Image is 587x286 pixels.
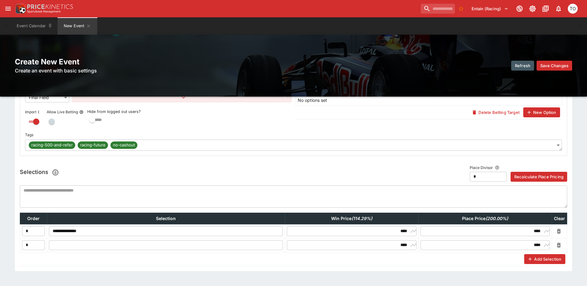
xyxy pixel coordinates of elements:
img: PriceKinetics [27,4,73,9]
p: Import [25,109,37,115]
button: Paste/Type a csv of selections prices here. When typing, a selection will be created as you creat... [50,167,61,178]
h2: Create New Event [15,57,292,67]
button: Documentation [540,3,551,14]
p: Hide from logged out users? [87,109,292,115]
button: Notifications [553,3,564,14]
button: Save Changes [537,61,572,71]
th: Win Price [285,213,418,224]
h5: Selections [20,167,61,178]
img: Sportsbook Management [27,10,61,13]
th: Order [20,213,47,224]
button: Event Calendar [13,17,56,35]
th: Place Price [418,213,552,224]
em: ( 200.00 %) [486,216,508,221]
button: open drawer [2,3,14,14]
p: Place Divisor [470,165,493,172]
em: ( 114.29 %) [352,216,372,221]
button: Toggle light/dark mode [527,3,538,14]
span: racing-500-and-refer [29,142,75,148]
th: Selection [47,213,285,224]
button: Connected to PK [514,3,525,14]
button: Thomas OConnor [566,2,580,15]
button: Allow Live Betting [79,110,84,114]
button: Value to divide Win prices by in order to calculate Place/Top 3 prices (Place = (Win - 1)/divisor... [493,163,501,172]
button: Recalculate Place Pricing [511,172,567,182]
span: no-cashout [110,142,137,148]
p: Tags [25,132,33,137]
button: Import [38,110,42,114]
span: racing-future [78,142,108,148]
button: New Event [58,17,97,35]
button: No Bookmarks [456,4,466,14]
input: search [421,4,455,14]
th: Clear [552,213,567,224]
td: No options set [296,95,562,105]
button: Delete Betting Target [468,107,523,117]
h6: Create an event with basic settings [15,67,292,74]
button: New Option [523,107,560,117]
img: PriceKinetics Logo [14,2,26,15]
button: Refresh [511,61,534,71]
div: Thomas OConnor [568,4,578,14]
p: Allow Live Betting [47,109,78,115]
button: Select Tenant [468,4,512,14]
button: Add Selection [524,254,565,264]
div: Final Field [25,93,69,102]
